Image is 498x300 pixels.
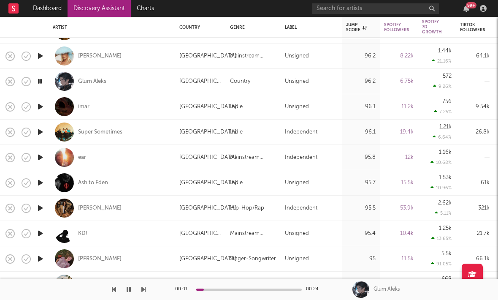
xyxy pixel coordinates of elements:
[285,153,317,163] div: Independent
[384,51,414,61] div: 8.22k
[346,127,376,137] div: 96.1
[346,102,376,112] div: 96.1
[285,25,333,30] div: Label
[230,203,264,213] div: Hip-Hop/Rap
[230,254,276,264] div: Singer-Songwriter
[443,74,452,79] div: 572
[179,25,217,30] div: Country
[230,51,276,61] div: Mainstream Electronic
[439,226,452,231] div: 1.25k
[175,284,192,295] div: 00:01
[78,128,122,136] a: Super Sometimes
[373,286,400,293] div: Glum Aleks
[435,210,452,216] div: 5.11 %
[422,19,442,35] div: Spotify 7D Growth
[78,103,89,111] a: imar
[346,51,376,61] div: 96.2
[384,203,414,213] div: 53.9k
[285,203,317,213] div: Independent
[179,127,236,137] div: [GEOGRAPHIC_DATA]
[439,175,452,180] div: 1.53k
[230,25,272,30] div: Genre
[441,251,452,256] div: 5.5k
[431,236,452,241] div: 13.65 %
[78,154,86,161] a: ear
[433,134,452,140] div: 6.64 %
[346,76,376,87] div: 96.2
[179,254,236,264] div: [GEOGRAPHIC_DATA]
[460,203,490,213] div: 321k
[78,179,108,187] a: Ash to Eden
[434,109,452,115] div: 7.25 %
[460,51,490,61] div: 64.1k
[306,284,323,295] div: 00:24
[78,230,87,237] a: KD!
[230,76,250,87] div: Country
[346,203,376,213] div: 95.5
[439,124,452,130] div: 1.21k
[230,102,243,112] div: Indie
[460,22,485,33] div: Tiktok Followers
[384,76,414,87] div: 6.75k
[78,255,122,263] a: [PERSON_NAME]
[78,78,106,85] a: Glum Aleks
[230,153,276,163] div: Mainstream Electronic
[430,185,452,191] div: 10.96 %
[384,102,414,112] div: 11.2k
[346,254,376,264] div: 95
[438,200,452,206] div: 2.62k
[432,58,452,64] div: 21.16 %
[230,127,243,137] div: Indie
[179,51,236,61] div: [GEOGRAPHIC_DATA]
[346,153,376,163] div: 95.8
[285,254,309,264] div: Unsigned
[442,99,452,104] div: 756
[179,102,236,112] div: [GEOGRAPHIC_DATA]
[179,76,222,87] div: [GEOGRAPHIC_DATA]
[230,178,243,188] div: Indie
[179,203,236,213] div: [GEOGRAPHIC_DATA]
[460,254,490,264] div: 66.1k
[460,127,490,137] div: 26.8k
[384,127,414,137] div: 19.4k
[433,84,452,89] div: 9.26 %
[384,153,414,163] div: 12k
[285,76,309,87] div: Unsigned
[431,261,452,267] div: 91.05 %
[384,178,414,188] div: 15.5k
[384,229,414,239] div: 10.4k
[179,178,236,188] div: [GEOGRAPHIC_DATA]
[384,22,409,33] div: Spotify Followers
[312,3,439,14] input: Search for artists
[53,25,167,30] div: Artist
[346,22,367,33] div: Jump Score
[78,52,122,60] a: [PERSON_NAME]
[78,205,122,212] a: [PERSON_NAME]
[460,102,490,112] div: 9.54k
[460,229,490,239] div: 21.7k
[285,102,309,112] div: Unsigned
[441,276,452,282] div: 668
[438,48,452,54] div: 1.44k
[285,178,309,188] div: Unsigned
[346,229,376,239] div: 95.4
[179,229,222,239] div: [GEOGRAPHIC_DATA]
[430,160,452,165] div: 10.68 %
[460,178,490,188] div: 61k
[384,254,414,264] div: 11.5k
[285,51,309,61] div: Unsigned
[285,229,309,239] div: Unsigned
[285,127,317,137] div: Independent
[230,229,276,239] div: Mainstream Electronic
[346,178,376,188] div: 95.7
[439,150,452,155] div: 1.16k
